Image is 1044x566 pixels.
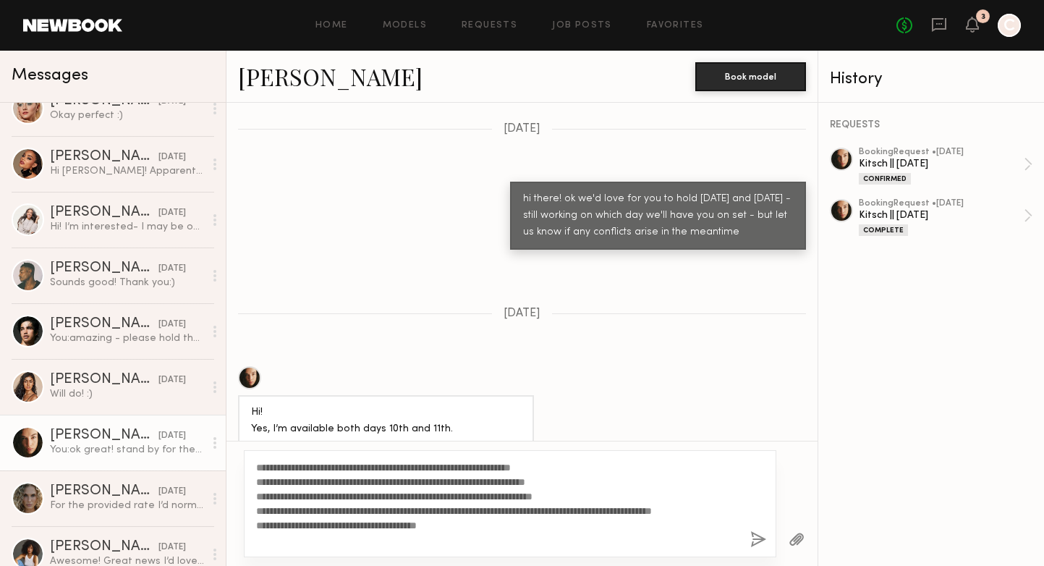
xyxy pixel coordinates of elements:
[552,21,612,30] a: Job Posts
[859,224,908,236] div: Complete
[50,331,204,345] div: You: amazing - please hold the day for us - we'll reach out with scheduling shortly
[158,206,186,220] div: [DATE]
[859,199,1032,236] a: bookingRequest •[DATE]Kitsch || [DATE]Complete
[50,317,158,331] div: [PERSON_NAME]
[158,541,186,554] div: [DATE]
[315,21,348,30] a: Home
[859,199,1024,208] div: booking Request • [DATE]
[859,173,911,185] div: Confirmed
[158,485,186,499] div: [DATE]
[50,164,204,178] div: Hi [PERSON_NAME]! Apparently I had my notifications off, my apologies. Are you still looking to s...
[523,191,793,241] div: hi there! ok we'd love for you to hold [DATE] and [DATE] - still working on which day we'll have ...
[830,120,1032,130] div: REQUESTS
[50,261,158,276] div: [PERSON_NAME]
[383,21,427,30] a: Models
[50,220,204,234] div: Hi! I’m interested- I may be out of town - I will find out [DATE]. What’s the rate and usage for ...
[981,13,985,21] div: 3
[859,148,1024,157] div: booking Request • [DATE]
[50,150,158,164] div: [PERSON_NAME]
[158,318,186,331] div: [DATE]
[859,148,1032,185] a: bookingRequest •[DATE]Kitsch || [DATE]Confirmed
[695,62,806,91] button: Book model
[50,373,158,387] div: [PERSON_NAME]
[50,206,158,220] div: [PERSON_NAME]
[859,208,1024,222] div: Kitsch || [DATE]
[859,157,1024,171] div: Kitsch || [DATE]
[238,61,423,92] a: [PERSON_NAME]
[50,443,204,457] div: You: ok great! stand by for the official booking
[158,151,186,164] div: [DATE]
[50,387,204,401] div: Will do! :)
[158,373,186,387] div: [DATE]
[50,499,204,512] div: For the provided rate I’d normally say one year.
[647,21,704,30] a: Favorites
[830,71,1032,88] div: History
[158,429,186,443] div: [DATE]
[12,67,88,84] span: Messages
[50,428,158,443] div: [PERSON_NAME]
[462,21,517,30] a: Requests
[251,405,521,471] div: Hi! Yes, I’m available both days 10th and 11th. but I’m booked on the 9th and 12th for other shoo...
[695,69,806,82] a: Book model
[50,109,204,122] div: Okay perfect :)
[50,484,158,499] div: [PERSON_NAME]
[504,308,540,320] span: [DATE]
[50,540,158,554] div: [PERSON_NAME]
[998,14,1021,37] a: C
[50,276,204,290] div: Sounds good! Thank you:)
[504,123,540,135] span: [DATE]
[158,262,186,276] div: [DATE]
